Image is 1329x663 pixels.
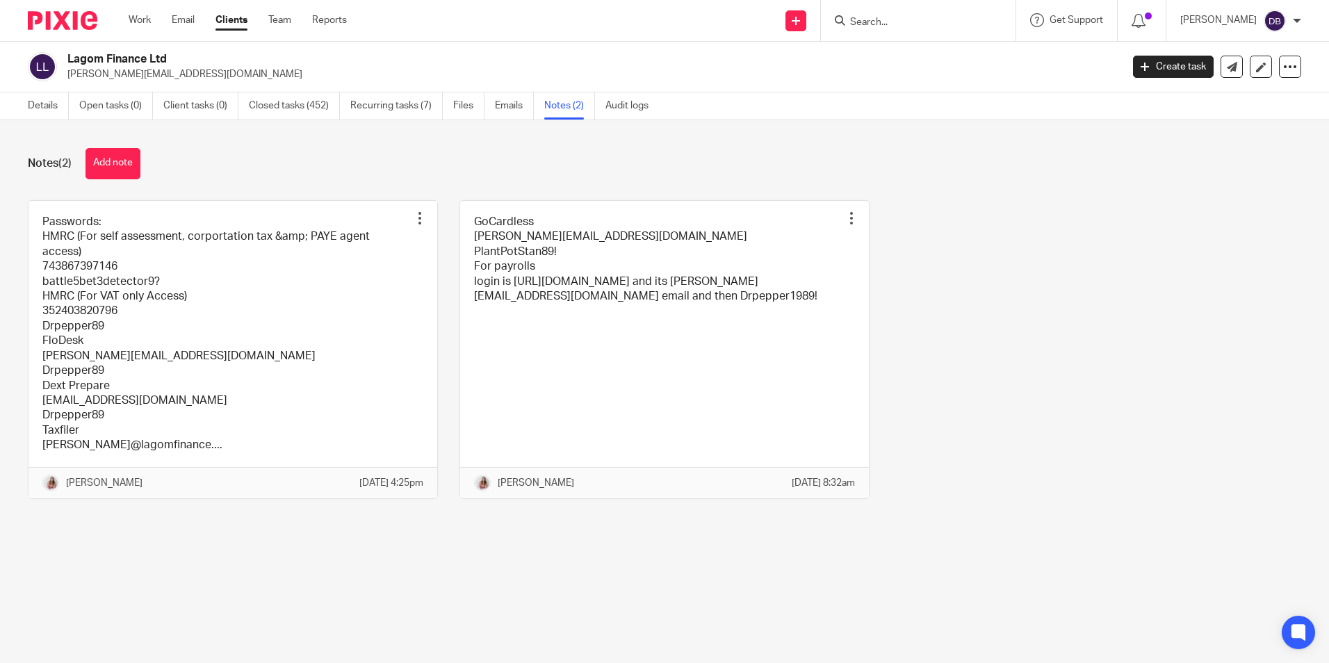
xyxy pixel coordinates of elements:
[1133,56,1214,78] a: Create task
[849,17,974,29] input: Search
[1264,10,1286,32] img: svg%3E
[453,92,484,120] a: Files
[66,476,142,490] p: [PERSON_NAME]
[28,11,97,30] img: Pixie
[544,92,595,120] a: Notes (2)
[1180,13,1257,27] p: [PERSON_NAME]
[67,52,903,67] h2: Lagom Finance Ltd
[249,92,340,120] a: Closed tasks (452)
[79,92,153,120] a: Open tasks (0)
[28,92,69,120] a: Details
[85,148,140,179] button: Add note
[172,13,195,27] a: Email
[792,476,855,490] p: [DATE] 8:32am
[495,92,534,120] a: Emails
[163,92,238,120] a: Client tasks (0)
[28,156,72,171] h1: Notes
[129,13,151,27] a: Work
[28,52,57,81] img: svg%3E
[1050,15,1103,25] span: Get Support
[268,13,291,27] a: Team
[215,13,247,27] a: Clients
[350,92,443,120] a: Recurring tasks (7)
[498,476,574,490] p: [PERSON_NAME]
[359,476,423,490] p: [DATE] 4:25pm
[67,67,1112,81] p: [PERSON_NAME][EMAIL_ADDRESS][DOMAIN_NAME]
[42,475,59,491] img: IMG_3482.JPG
[474,475,491,491] img: IMG_3482.JPG
[605,92,659,120] a: Audit logs
[312,13,347,27] a: Reports
[58,158,72,169] span: (2)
